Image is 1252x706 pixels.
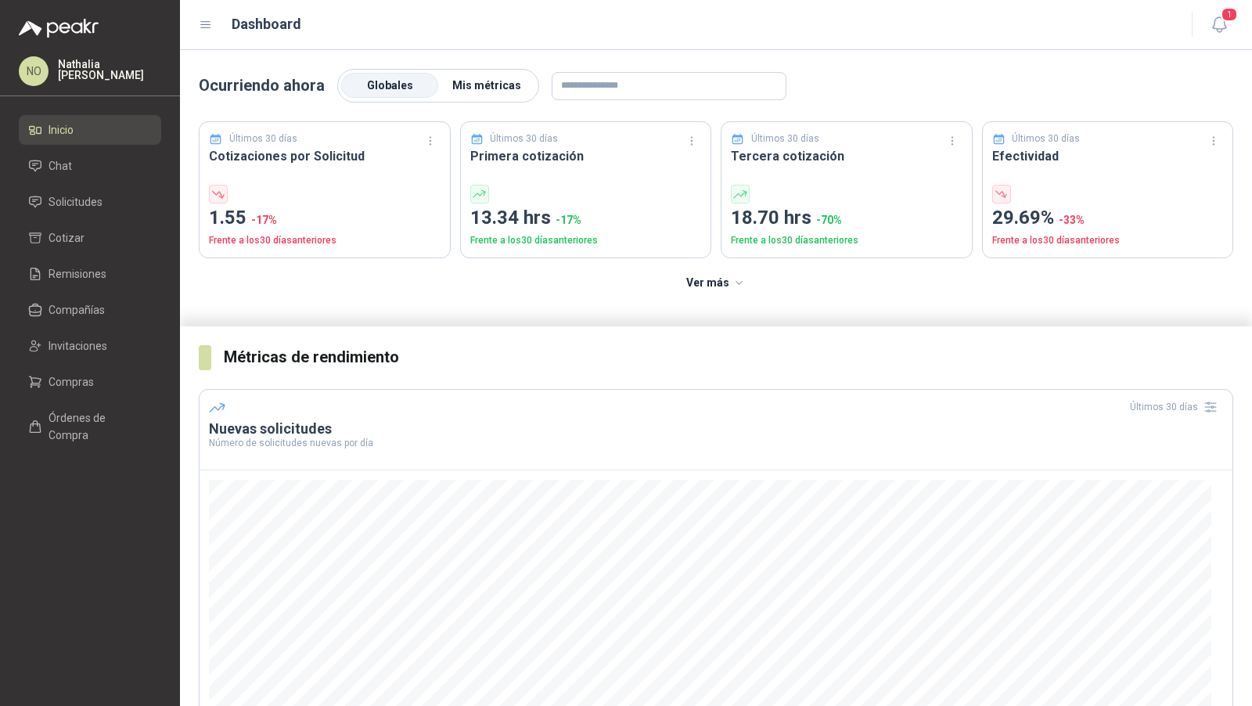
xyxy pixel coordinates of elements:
p: Número de solicitudes nuevas por día [209,438,1223,448]
h3: Métricas de rendimiento [224,345,1233,369]
span: Mis métricas [452,79,521,92]
a: Invitaciones [19,331,161,361]
p: Últimos 30 días [490,131,558,146]
button: 1 [1205,11,1233,39]
p: Últimos 30 días [229,131,297,146]
p: 13.34 hrs [470,204,702,233]
span: Remisiones [49,265,106,283]
div: Últimos 30 días [1130,394,1223,420]
p: 18.70 hrs [731,204,962,233]
a: Órdenes de Compra [19,403,161,450]
p: Frente a los 30 días anteriores [992,233,1224,248]
p: Ocurriendo ahora [199,74,325,98]
span: Compañías [49,301,105,319]
h1: Dashboard [232,13,301,35]
p: 29.69% [992,204,1224,233]
h3: Nuevas solicitudes [209,420,1223,438]
p: 1.55 [209,204,441,233]
a: Compras [19,367,161,397]
span: Compras [49,373,94,391]
span: Cotizar [49,229,85,247]
img: Logo peakr [19,19,99,38]
p: Frente a los 30 días anteriores [209,233,441,248]
p: Últimos 30 días [751,131,819,146]
a: Solicitudes [19,187,161,217]
a: Cotizar [19,223,161,253]
p: Últimos 30 días [1012,131,1080,146]
h3: Efectividad [992,146,1224,166]
div: NO [19,56,49,86]
span: Órdenes de Compra [49,409,146,444]
p: Frente a los 30 días anteriores [470,233,702,248]
span: -17 % [556,214,581,226]
span: -33 % [1059,214,1085,226]
h3: Primera cotización [470,146,702,166]
span: 1 [1221,7,1238,22]
p: Nathalia [PERSON_NAME] [58,59,161,81]
span: -70 % [816,214,842,226]
span: Invitaciones [49,337,107,355]
a: Chat [19,151,161,181]
a: Inicio [19,115,161,145]
span: Chat [49,157,72,175]
p: Frente a los 30 días anteriores [731,233,962,248]
span: Inicio [49,121,74,139]
span: Solicitudes [49,193,103,211]
h3: Cotizaciones por Solicitud [209,146,441,166]
a: Compañías [19,295,161,325]
h3: Tercera cotización [731,146,962,166]
span: Globales [367,79,413,92]
button: Ver más [678,268,755,299]
a: Remisiones [19,259,161,289]
span: -17 % [251,214,277,226]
